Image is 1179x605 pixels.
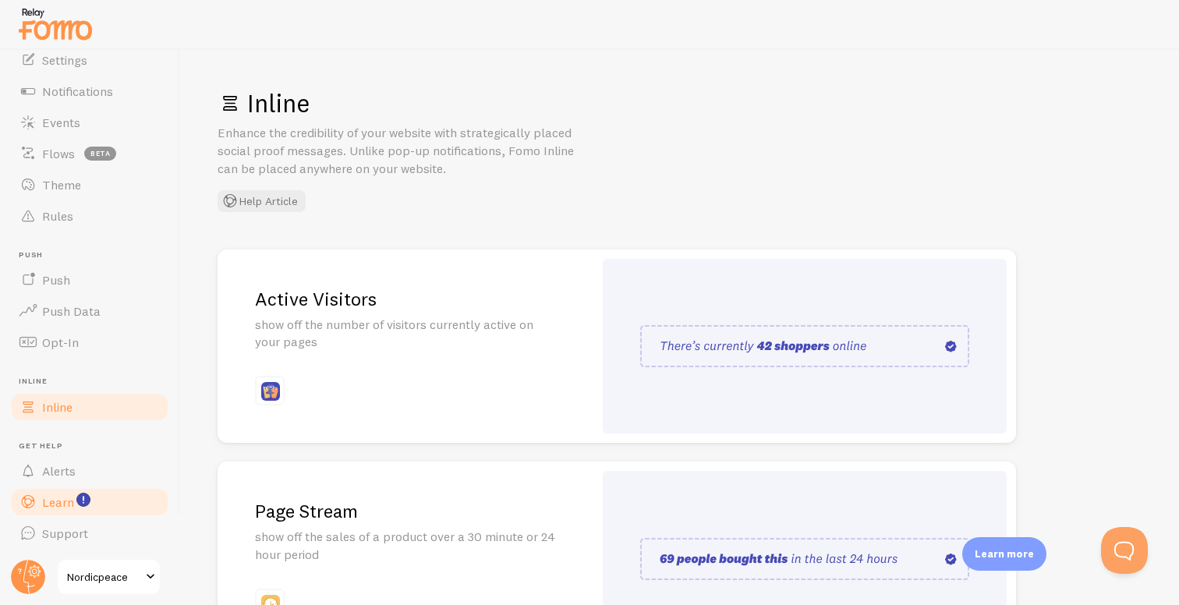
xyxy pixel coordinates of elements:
a: Notifications [9,76,170,107]
img: page_stream.svg [640,538,969,580]
span: Push [42,272,70,288]
a: Support [9,518,170,549]
span: Opt-In [42,334,79,350]
span: Get Help [19,441,170,451]
span: Flows [42,146,75,161]
p: show off the sales of a product over a 30 minute or 24 hour period [255,528,556,564]
span: Events [42,115,80,130]
a: Inline [9,391,170,423]
h2: Active Visitors [255,287,556,311]
img: pageviews.svg [640,325,969,367]
h1: Inline [218,87,1142,119]
a: Learn [9,486,170,518]
p: Enhance the credibility of your website with strategically placed social proof messages. Unlike p... [218,124,592,178]
a: Rules [9,200,170,232]
span: Inline [19,377,170,387]
button: Help Article [218,190,306,212]
span: Push Data [42,303,101,319]
span: Theme [42,177,81,193]
img: fomo_icons_pageviews.svg [261,382,280,401]
a: Opt-In [9,327,170,358]
a: Nordicpeace [56,558,161,596]
a: Theme [9,169,170,200]
span: Alerts [42,463,76,479]
img: fomo-relay-logo-orange.svg [16,4,94,44]
a: Settings [9,44,170,76]
a: Events [9,107,170,138]
span: Support [42,525,88,541]
div: Learn more [962,537,1046,571]
iframe: Help Scout Beacon - Open [1101,527,1148,574]
p: show off the number of visitors currently active on your pages [255,316,556,352]
span: Learn [42,494,74,510]
span: beta [84,147,116,161]
a: Push [9,264,170,295]
p: Learn more [975,547,1034,561]
a: Alerts [9,455,170,486]
h2: Page Stream [255,499,556,523]
span: Settings [42,52,87,68]
a: Push Data [9,295,170,327]
span: Rules [42,208,73,224]
span: Notifications [42,83,113,99]
a: Flows beta [9,138,170,169]
span: Inline [42,399,73,415]
svg: <p>Watch New Feature Tutorials!</p> [76,493,90,507]
span: Push [19,250,170,260]
span: Nordicpeace [67,568,141,586]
